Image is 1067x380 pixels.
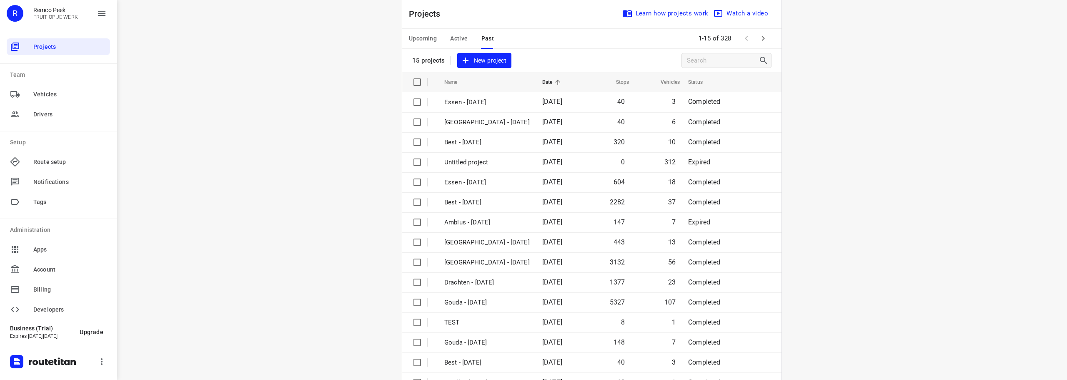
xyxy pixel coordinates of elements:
[33,7,78,13] p: Remco Peek
[668,278,676,286] span: 23
[610,258,625,266] span: 3132
[668,238,676,246] span: 13
[33,245,107,254] span: Apps
[457,53,511,68] button: New project
[688,118,721,126] span: Completed
[672,358,676,366] span: 3
[10,138,110,147] p: Setup
[444,98,530,107] p: Essen - [DATE]
[695,30,735,48] span: 1-15 of 328
[688,358,721,366] span: Completed
[444,318,530,327] p: TEST
[542,138,562,146] span: [DATE]
[610,278,625,286] span: 1377
[672,118,676,126] span: 6
[688,77,714,87] span: Status
[444,138,530,147] p: Best - [DATE]
[7,38,110,55] div: Projects
[10,226,110,234] p: Administration
[444,218,530,227] p: Ambius - [DATE]
[614,218,625,226] span: 147
[664,158,676,166] span: 312
[450,33,468,44] span: Active
[33,90,107,99] span: Vehicles
[542,198,562,206] span: [DATE]
[617,98,625,106] span: 40
[33,305,107,314] span: Developers
[7,86,110,103] div: Vehicles
[444,178,530,187] p: Essen - Monday
[542,158,562,166] span: [DATE]
[759,55,771,65] div: Search
[542,298,562,306] span: [DATE]
[688,278,721,286] span: Completed
[444,358,530,367] p: Best - Friday
[614,178,625,186] span: 604
[621,158,625,166] span: 0
[688,138,721,146] span: Completed
[672,338,676,346] span: 7
[542,218,562,226] span: [DATE]
[617,118,625,126] span: 40
[668,258,676,266] span: 56
[7,241,110,258] div: Apps
[80,329,103,335] span: Upgrade
[688,238,721,246] span: Completed
[444,258,530,267] p: Zwolle - Monday
[668,198,676,206] span: 37
[688,198,721,206] span: Completed
[444,278,530,287] p: Drachten - Monday
[33,265,107,274] span: Account
[668,178,676,186] span: 18
[688,178,721,186] span: Completed
[33,178,107,186] span: Notifications
[444,338,530,347] p: Gouda - Friday
[614,338,625,346] span: 148
[10,333,73,339] p: Expires [DATE][DATE]
[33,158,107,166] span: Route setup
[542,318,562,326] span: [DATE]
[7,5,23,22] div: R
[10,70,110,79] p: Team
[664,298,676,306] span: 107
[755,30,771,47] span: Next Page
[409,8,447,20] p: Projects
[7,301,110,318] div: Developers
[610,298,625,306] span: 5327
[444,198,530,207] p: Best - Monday
[738,30,755,47] span: Previous Page
[610,198,625,206] span: 2282
[688,338,721,346] span: Completed
[7,261,110,278] div: Account
[542,178,562,186] span: [DATE]
[33,285,107,294] span: Billing
[7,194,110,210] div: Tags
[444,158,530,167] p: Untitled project
[542,98,562,106] span: [DATE]
[542,238,562,246] span: [DATE]
[73,325,110,340] button: Upgrade
[688,218,710,226] span: Expired
[409,33,437,44] span: Upcoming
[621,318,625,326] span: 8
[7,154,110,170] div: Route setup
[444,298,530,307] p: Gouda - Monday
[7,106,110,123] div: Drivers
[542,278,562,286] span: [DATE]
[605,77,629,87] span: Stops
[444,118,530,127] p: [GEOGRAPHIC_DATA] - [DATE]
[33,14,78,20] p: FRUIT OP JE WERK
[542,118,562,126] span: [DATE]
[542,358,562,366] span: [DATE]
[444,238,530,247] p: Antwerpen - Monday
[614,138,625,146] span: 320
[688,98,721,106] span: Completed
[617,358,625,366] span: 40
[412,57,445,64] p: 15 projects
[688,318,721,326] span: Completed
[688,298,721,306] span: Completed
[7,281,110,298] div: Billing
[687,54,759,67] input: Search projects
[668,138,676,146] span: 10
[33,110,107,119] span: Drivers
